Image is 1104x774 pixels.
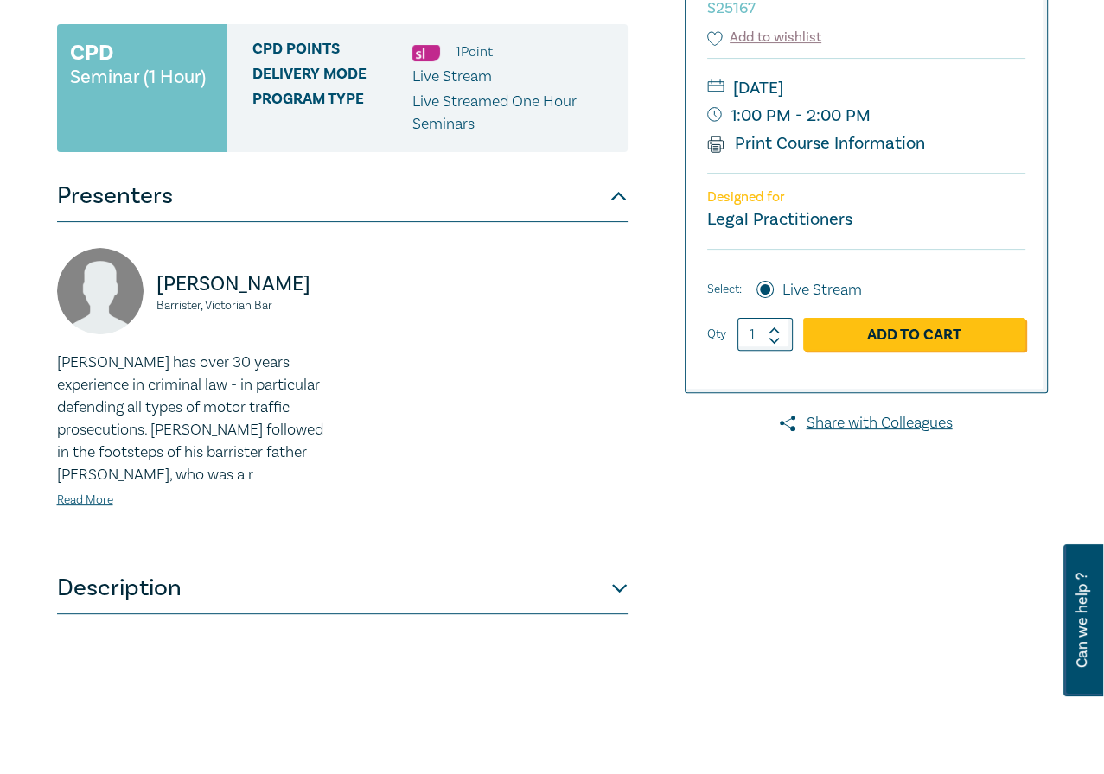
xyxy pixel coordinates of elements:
[707,189,1025,206] p: Designed for
[57,170,628,222] button: Presenters
[707,102,1025,130] small: 1:00 PM - 2:00 PM
[412,91,615,136] p: Live Streamed One Hour Seminars
[707,325,726,344] label: Qty
[803,318,1025,351] a: Add to Cart
[57,248,144,334] img: A8UdDugLQf5CAAAAJXRFWHRkYXRlOmNyZWF0ZQAyMDIxLTA5LTMwVDA5OjEwOjA0KzAwOjAwJDk1UAAAACV0RVh0ZGF0ZTptb...
[70,68,206,86] small: Seminar (1 Hour)
[252,41,412,63] span: CPD Points
[456,41,493,63] li: 1 Point
[707,132,926,155] a: Print Course Information
[57,492,113,508] a: Read More
[252,91,412,136] span: Program type
[156,300,332,312] small: Barrister, Victorian Bar
[782,279,862,301] label: Live Stream
[685,412,1048,435] a: Share with Colleagues
[156,270,332,298] p: [PERSON_NAME]
[412,67,492,86] span: Live Stream
[252,66,412,88] span: Delivery Mode
[707,28,822,48] button: Add to wishlist
[1074,555,1090,686] span: Can we help ?
[412,45,440,61] img: Substantive Law
[707,74,1025,102] small: [DATE]
[57,352,332,486] p: [PERSON_NAME] has over 30 years experience in criminal law - in particular defending all types of...
[707,208,852,231] small: Legal Practitioners
[737,318,793,351] input: 1
[70,37,113,68] h3: CPD
[707,280,742,299] span: Select:
[57,562,628,614] button: Description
